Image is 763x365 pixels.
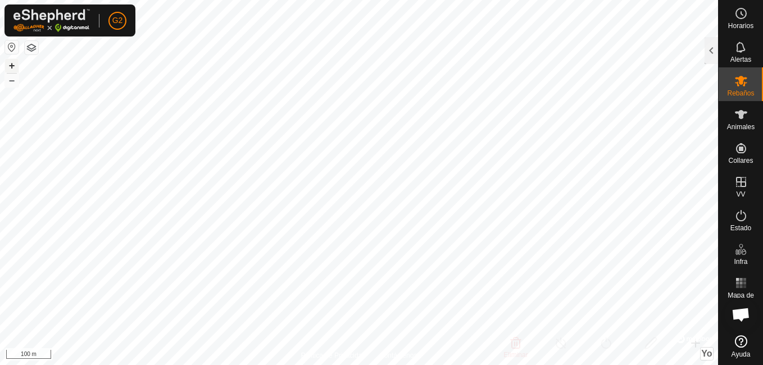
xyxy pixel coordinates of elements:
[736,191,745,198] span: VV
[5,59,19,72] button: +
[732,351,751,358] span: Ayuda
[730,56,751,63] span: Alertas
[724,298,758,331] div: Chat abierto
[730,225,751,231] span: Estado
[701,349,712,358] span: Yo
[112,15,123,26] span: G2
[25,41,38,54] button: Capas del Mapa
[727,124,755,130] span: Animales
[5,74,19,87] button: –
[701,348,713,360] button: Yo
[5,40,19,54] button: Restablecer Mapa
[728,22,753,29] span: Horarios
[301,350,366,361] a: Política de Privacidad
[719,331,763,362] a: Ayuda
[727,90,754,97] span: Rebaños
[721,292,760,305] span: Mapa de Calor
[728,157,753,164] span: Collares
[379,350,417,361] a: Contáctenos
[13,9,90,32] img: Logo Gallagher
[734,258,747,265] span: Infra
